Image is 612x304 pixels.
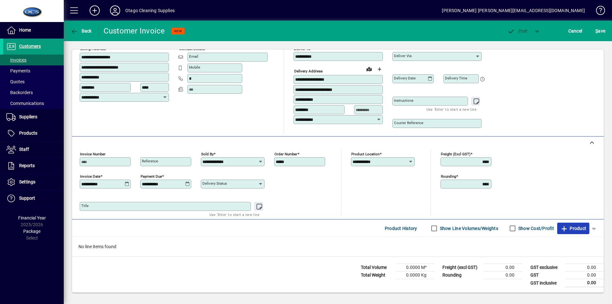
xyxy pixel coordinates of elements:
a: View on map [364,64,374,74]
mat-label: Reference [142,159,158,163]
span: P [518,28,521,33]
button: Add [84,5,105,16]
mat-label: Email [189,54,198,59]
div: No line items found [72,237,604,256]
mat-label: Invoice date [80,174,100,179]
mat-label: Product location [351,152,380,156]
a: Backorders [3,87,64,98]
button: Cancel [567,25,584,37]
a: Communications [3,98,64,109]
td: Total Volume [358,264,396,271]
button: Copy to Delivery address [160,42,171,52]
mat-label: Sold by [201,152,214,156]
span: Communications [6,101,44,106]
span: Product History [385,223,417,234]
td: Total Weight [358,271,396,279]
td: 0.00 [484,271,522,279]
a: Reports [3,158,64,174]
a: Quotes [3,76,64,87]
app-page-header-button: Back [64,25,99,37]
span: Settings [19,179,35,184]
span: Invoices [6,57,26,63]
a: Payments [3,65,64,76]
mat-label: Courier Reference [394,121,423,125]
span: Suppliers [19,114,37,119]
td: Rounding [439,271,484,279]
span: Product [560,223,586,234]
td: 0.0000 M³ [396,264,434,271]
div: Customer Invoice [104,26,165,36]
mat-label: Delivery time [445,76,467,80]
span: NEW [174,29,182,33]
a: Staff [3,142,64,158]
td: Freight (excl GST) [439,264,484,271]
span: Backorders [6,90,33,95]
span: Financial Year [18,215,46,220]
a: Knowledge Base [591,1,604,22]
span: Quotes [6,79,25,84]
mat-label: Instructions [394,98,413,103]
a: Support [3,190,64,206]
button: Save [594,25,607,37]
td: GST [527,271,565,279]
td: 0.00 [484,264,522,271]
span: Payments [6,68,30,73]
span: ost [507,28,528,33]
span: Home [19,27,31,33]
mat-label: Invoice number [80,152,106,156]
button: Back [69,25,93,37]
mat-label: Payment due [141,174,162,179]
div: [PERSON_NAME] [PERSON_NAME][EMAIL_ADDRESS][DOMAIN_NAME] [442,5,585,16]
td: 0.0000 Kg [396,271,434,279]
a: Settings [3,174,64,190]
td: GST inclusive [527,279,565,287]
a: Home [3,22,64,38]
mat-label: Mobile [189,65,200,70]
span: Cancel [568,26,582,36]
label: Show Cost/Profit [517,225,554,232]
mat-label: Delivery date [394,76,416,80]
mat-label: Order number [274,152,297,156]
span: Reports [19,163,35,168]
mat-hint: Use 'Enter' to start a new line [426,106,477,113]
button: Post [504,25,531,37]
td: 0.00 [565,271,604,279]
mat-label: Delivery status [202,181,227,186]
td: 0.00 [565,279,604,287]
mat-label: Freight (excl GST) [441,152,470,156]
a: View on map [150,41,160,52]
button: Choose address [374,64,384,74]
a: Invoices [3,55,64,65]
span: ave [595,26,605,36]
mat-hint: Use 'Enter' to start a new line [209,211,259,218]
a: Products [3,125,64,141]
td: GST exclusive [527,264,565,271]
div: Otago Cleaning Supplies [125,5,175,16]
label: Show Line Volumes/Weights [439,225,498,232]
td: 0.00 [565,264,604,271]
span: Customers [19,44,41,49]
button: Product [557,223,589,234]
span: S [595,28,598,33]
button: Profile [105,5,125,16]
span: Staff [19,147,29,152]
span: Products [19,130,37,136]
span: Support [19,196,35,201]
mat-label: Title [81,204,89,208]
span: Back [70,28,92,33]
mat-label: Rounding [441,174,456,179]
mat-label: Deliver via [394,54,412,58]
span: Package [23,229,40,234]
button: Product History [382,223,420,234]
a: Suppliers [3,109,64,125]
